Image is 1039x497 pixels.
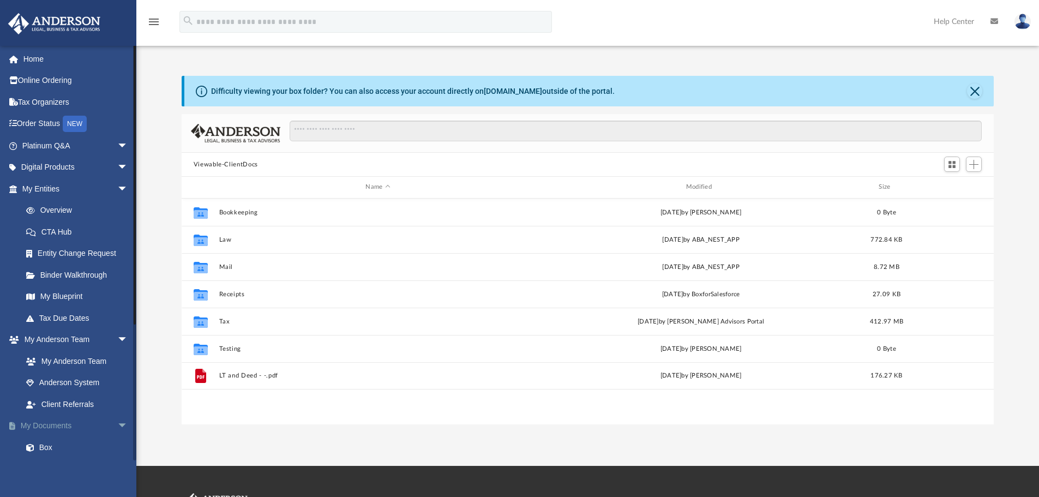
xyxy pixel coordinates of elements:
span: 0 Byte [877,345,896,351]
span: 8.72 MB [874,264,899,270]
button: Viewable-ClientDocs [194,160,258,170]
span: arrow_drop_down [117,178,139,200]
a: Client Referrals [15,393,139,415]
div: [DATE] by [PERSON_NAME] Advisors Portal [542,316,860,326]
a: Entity Change Request [15,243,145,265]
button: Bookkeeping [219,209,537,216]
div: Size [864,182,908,192]
a: My Blueprint [15,286,139,308]
span: arrow_drop_down [117,157,139,179]
button: LT and Deed - -.pdf [219,372,537,379]
div: [DATE] by [PERSON_NAME] [542,371,860,381]
a: Meeting Minutes [15,458,145,480]
button: Mail [219,264,537,271]
div: [DATE] by [PERSON_NAME] [542,207,860,217]
span: 176.27 KB [870,373,902,379]
span: arrow_drop_down [117,329,139,351]
span: arrow_drop_down [117,135,139,157]
span: arrow_drop_down [117,415,139,438]
div: [DATE] by [PERSON_NAME] [542,344,860,354]
div: Modified [542,182,860,192]
div: [DATE] by ABA_NEST_APP [542,262,860,272]
a: My Entitiesarrow_drop_down [8,178,145,200]
img: User Pic [1014,14,1031,29]
a: Tax Due Dates [15,307,145,329]
img: Anderson Advisors Platinum Portal [5,13,104,34]
button: Tax [219,318,537,325]
div: [DATE] by ABA_NEST_APP [542,235,860,244]
a: Platinum Q&Aarrow_drop_down [8,135,145,157]
button: Testing [219,345,537,352]
a: Digital Productsarrow_drop_down [8,157,145,178]
span: 0 Byte [877,209,896,215]
i: menu [147,15,160,28]
div: id [913,182,989,192]
button: Add [966,157,982,172]
button: Receipts [219,291,537,298]
div: Name [218,182,537,192]
span: 27.09 KB [873,291,900,297]
a: [DOMAIN_NAME] [484,87,542,95]
div: [DATE] by BoxforSalesforce [542,289,860,299]
i: search [182,15,194,27]
button: Switch to Grid View [944,157,960,172]
a: Overview [15,200,145,221]
a: Home [8,48,145,70]
a: Binder Walkthrough [15,264,145,286]
input: Search files and folders [290,121,982,141]
a: My Anderson Team [15,350,134,372]
a: CTA Hub [15,221,145,243]
span: 772.84 KB [870,236,902,242]
span: 412.97 MB [870,318,903,324]
a: menu [147,21,160,28]
a: Anderson System [15,372,139,394]
div: grid [182,199,994,424]
a: My Documentsarrow_drop_down [8,415,145,437]
div: NEW [63,116,87,132]
a: Box [15,436,139,458]
a: Online Ordering [8,70,145,92]
div: Difficulty viewing your box folder? You can also access your account directly on outside of the p... [211,86,615,97]
div: id [187,182,214,192]
a: My Anderson Teamarrow_drop_down [8,329,139,351]
a: Tax Organizers [8,91,145,113]
a: Order StatusNEW [8,113,145,135]
button: Law [219,236,537,243]
button: Close [967,83,982,99]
